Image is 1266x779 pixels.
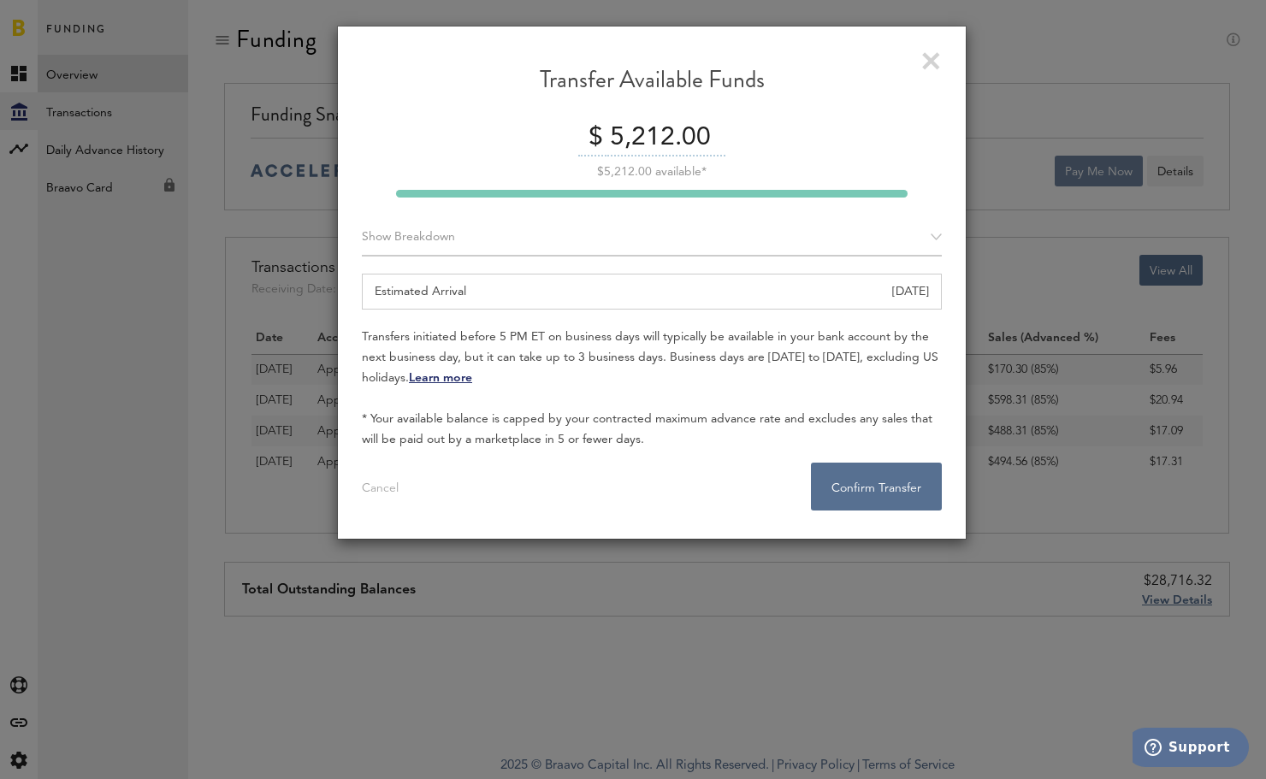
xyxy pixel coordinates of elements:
div: Transfer Available Funds [362,65,942,109]
button: Confirm Transfer [811,463,942,510]
span: Show [362,231,391,243]
div: Transfers initiated before 5 PM ET on business days will typically be available in your bank acco... [362,327,942,450]
button: Cancel [341,463,419,510]
div: Estimated Arrival [362,274,942,310]
div: Breakdown [362,219,942,257]
iframe: Opens a widget where you can find more information [1133,728,1249,770]
div: $5,212.00 available* [362,166,942,178]
a: Learn more [409,372,472,384]
div: $ [578,121,603,156]
div: [DATE] [892,274,929,309]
